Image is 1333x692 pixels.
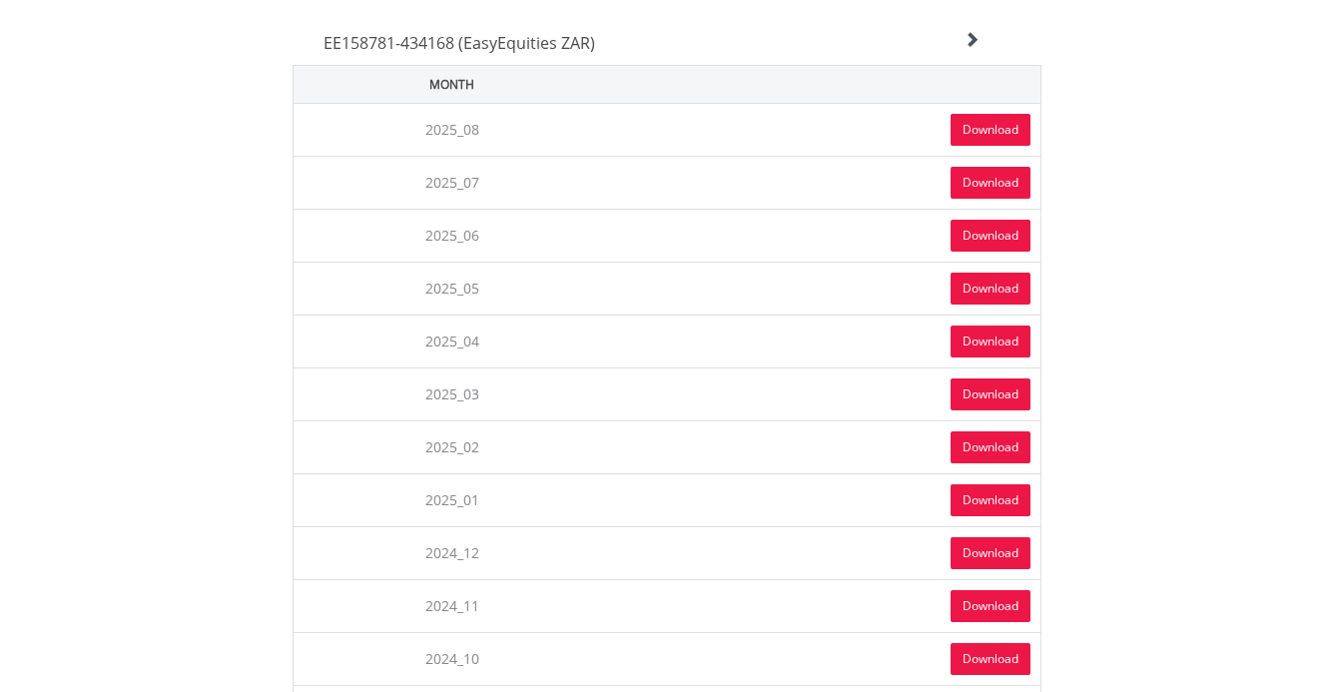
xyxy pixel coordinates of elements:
a: Download [951,114,1030,146]
th: Month [293,65,611,103]
td: 2025_02 [293,420,611,473]
a: Download [951,167,1030,199]
a: Download [951,273,1030,305]
td: 2025_04 [293,315,611,367]
td: 2024_11 [293,579,611,632]
td: 2025_05 [293,262,611,315]
span: EE158781-434168 (EasyEquities ZAR) [324,32,595,54]
a: Download [951,643,1030,675]
a: Download [951,326,1030,357]
td: 2025_07 [293,156,611,209]
a: Download [951,484,1030,516]
a: Download [951,378,1030,410]
td: 2025_08 [293,103,611,156]
a: Download [951,537,1030,569]
td: 2024_10 [293,632,611,685]
td: 2025_06 [293,209,611,262]
a: Download [951,590,1030,622]
a: Download [951,220,1030,252]
td: 2024_12 [293,526,611,579]
td: 2025_03 [293,367,611,420]
td: 2025_01 [293,473,611,526]
a: Download [951,431,1030,463]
